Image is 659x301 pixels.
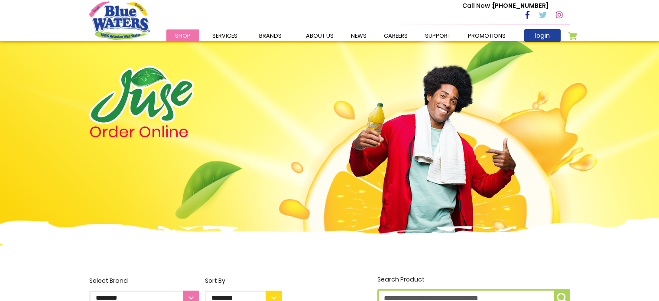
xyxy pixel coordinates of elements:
[416,29,459,42] a: support
[175,32,191,40] span: Shop
[348,50,517,235] img: man.png
[259,32,282,40] span: Brands
[342,29,375,42] a: News
[205,276,282,285] div: Sort By
[89,66,194,124] img: logo
[375,29,416,42] a: careers
[462,1,493,10] span: Call Now :
[459,29,514,42] a: Promotions
[524,29,561,42] a: login
[297,29,342,42] a: about us
[212,32,237,40] span: Services
[462,1,549,10] p: [PHONE_NUMBER]
[89,1,150,39] a: store logo
[89,124,282,140] h4: Order Online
